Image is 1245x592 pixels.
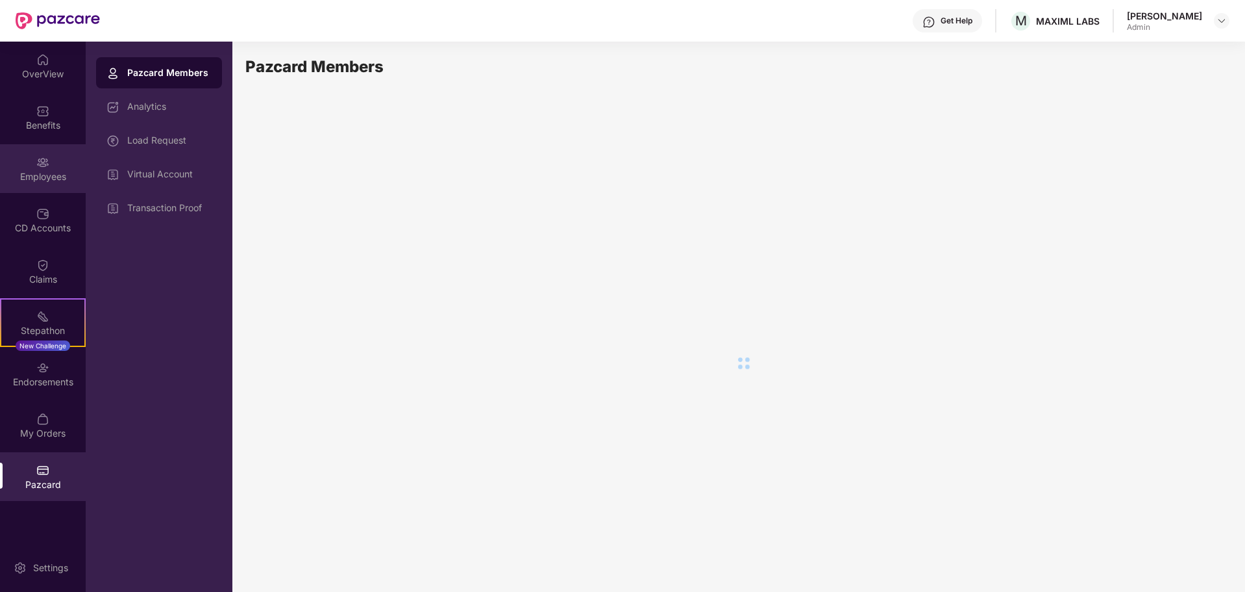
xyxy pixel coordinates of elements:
img: svg+xml;base64,PHN2ZyBpZD0iQ0RfQWNjb3VudHMiIGRhdGEtbmFtZT0iQ0QgQWNjb3VudHMiIHhtbG5zPSJodHRwOi8vd3... [36,207,49,220]
div: Stepathon [1,324,84,337]
div: Admin [1127,22,1202,32]
div: Pazcard Members [127,66,212,79]
span: M [1015,13,1027,29]
img: svg+xml;base64,PHN2ZyBpZD0iVmlydHVhbF9BY2NvdW50IiBkYXRhLW5hbWU9IlZpcnR1YWwgQWNjb3VudCIgeG1sbnM9Im... [106,202,119,215]
div: Virtual Account [127,169,212,179]
div: Load Request [127,135,212,146]
span: Pazcard Members [245,57,384,76]
img: svg+xml;base64,PHN2ZyBpZD0iUHJvZmlsZSIgeG1sbnM9Imh0dHA6Ly93d3cudzMub3JnLzIwMDAvc3ZnIiB3aWR0aD0iMj... [106,67,119,80]
img: svg+xml;base64,PHN2ZyBpZD0iRW5kb3JzZW1lbnRzIiB4bWxucz0iaHR0cDovL3d3dy53My5vcmcvMjAwMC9zdmciIHdpZH... [36,361,49,374]
img: svg+xml;base64,PHN2ZyBpZD0iUGF6Y2FyZCIgeG1sbnM9Imh0dHA6Ly93d3cudzMub3JnLzIwMDAvc3ZnIiB3aWR0aD0iMj... [36,464,49,477]
img: svg+xml;base64,PHN2ZyBpZD0iTG9hZF9SZXF1ZXN0IiBkYXRhLW5hbWU9IkxvYWQgUmVxdWVzdCIgeG1sbnM9Imh0dHA6Ly... [106,135,119,148]
div: Get Help [941,16,972,26]
img: svg+xml;base64,PHN2ZyBpZD0iQ2xhaW0iIHhtbG5zPSJodHRwOi8vd3d3LnczLm9yZy8yMDAwL3N2ZyIgd2lkdGg9IjIwIi... [36,259,49,272]
img: New Pazcare Logo [16,12,100,29]
div: MAXIML LABS [1036,15,1100,27]
div: [PERSON_NAME] [1127,10,1202,22]
img: svg+xml;base64,PHN2ZyBpZD0iRGFzaGJvYXJkIiB4bWxucz0iaHR0cDovL3d3dy53My5vcmcvMjAwMC9zdmciIHdpZHRoPS... [106,101,119,114]
img: svg+xml;base64,PHN2ZyBpZD0iRW1wbG95ZWVzIiB4bWxucz0iaHR0cDovL3d3dy53My5vcmcvMjAwMC9zdmciIHdpZHRoPS... [36,156,49,169]
img: svg+xml;base64,PHN2ZyBpZD0iU2V0dGluZy0yMHgyMCIgeG1sbnM9Imh0dHA6Ly93d3cudzMub3JnLzIwMDAvc3ZnIiB3aW... [14,561,27,574]
div: Analytics [127,101,212,112]
img: svg+xml;base64,PHN2ZyBpZD0iSGVscC0zMngzMiIgeG1sbnM9Imh0dHA6Ly93d3cudzMub3JnLzIwMDAvc3ZnIiB3aWR0aD... [922,16,935,29]
img: svg+xml;base64,PHN2ZyB4bWxucz0iaHR0cDovL3d3dy53My5vcmcvMjAwMC9zdmciIHdpZHRoPSIyMSIgaGVpZ2h0PSIyMC... [36,310,49,323]
img: svg+xml;base64,PHN2ZyBpZD0iSG9tZSIgeG1sbnM9Imh0dHA6Ly93d3cudzMub3JnLzIwMDAvc3ZnIiB3aWR0aD0iMjAiIG... [36,53,49,66]
img: svg+xml;base64,PHN2ZyBpZD0iTXlfT3JkZXJzIiBkYXRhLW5hbWU9Ik15IE9yZGVycyIgeG1sbnM9Imh0dHA6Ly93d3cudz... [36,413,49,426]
div: Transaction Proof [127,203,212,213]
img: svg+xml;base64,PHN2ZyBpZD0iQmVuZWZpdHMiIHhtbG5zPSJodHRwOi8vd3d3LnczLm9yZy8yMDAwL3N2ZyIgd2lkdGg9Ij... [36,105,49,118]
div: New Challenge [16,341,70,351]
img: svg+xml;base64,PHN2ZyBpZD0iVmlydHVhbF9BY2NvdW50IiBkYXRhLW5hbWU9IlZpcnR1YWwgQWNjb3VudCIgeG1sbnM9Im... [106,168,119,181]
div: Settings [29,561,72,574]
img: svg+xml;base64,PHN2ZyBpZD0iRHJvcGRvd24tMzJ4MzIiIHhtbG5zPSJodHRwOi8vd3d3LnczLm9yZy8yMDAwL3N2ZyIgd2... [1216,16,1227,26]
